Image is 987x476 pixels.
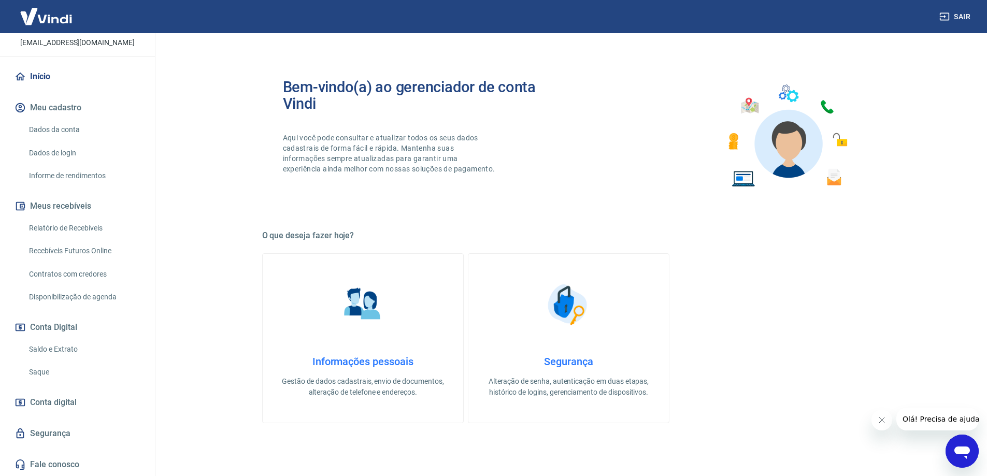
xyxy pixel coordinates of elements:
a: Informe de rendimentos [25,165,142,186]
a: Saldo e Extrato [25,339,142,360]
a: Fale conosco [12,453,142,476]
h5: O que deseja fazer hoje? [262,230,876,241]
img: Informações pessoais [337,279,389,330]
h4: Segurança [485,355,652,368]
p: Aqui você pode consultar e atualizar todos os seus dados cadastrais de forma fácil e rápida. Mant... [283,133,497,174]
a: Dados da conta [25,119,142,140]
a: Contratos com credores [25,264,142,285]
p: Gestão de dados cadastrais, envio de documentos, alteração de telefone e endereços. [279,376,447,398]
img: Segurança [542,279,594,330]
a: Segurança [12,422,142,445]
p: [PERSON_NAME] CPF 023.643.719-45 [8,11,147,33]
p: [EMAIL_ADDRESS][DOMAIN_NAME] [20,37,135,48]
span: Olá! Precisa de ajuda? [6,7,87,16]
h4: Informações pessoais [279,355,447,368]
a: Disponibilização de agenda [25,286,142,308]
iframe: Mensagem da empresa [896,408,979,430]
h2: Bem-vindo(a) ao gerenciador de conta Vindi [283,79,569,112]
button: Sair [937,7,975,26]
button: Conta Digital [12,316,142,339]
a: Conta digital [12,391,142,414]
a: Saque [25,362,142,383]
p: Alteração de senha, autenticação em duas etapas, histórico de logins, gerenciamento de dispositivos. [485,376,652,398]
a: Recebíveis Futuros Online [25,240,142,262]
button: Meu cadastro [12,96,142,119]
a: Dados de login [25,142,142,164]
a: Início [12,65,142,88]
img: Imagem de um avatar masculino com diversos icones exemplificando as funcionalidades do gerenciado... [719,79,855,193]
button: Meus recebíveis [12,195,142,218]
iframe: Fechar mensagem [871,410,892,430]
a: Informações pessoaisInformações pessoaisGestão de dados cadastrais, envio de documentos, alteraçã... [262,253,464,423]
span: Conta digital [30,395,77,410]
a: Relatório de Recebíveis [25,218,142,239]
iframe: Botão para abrir a janela de mensagens [946,435,979,468]
a: SegurançaSegurançaAlteração de senha, autenticação em duas etapas, histórico de logins, gerenciam... [468,253,669,423]
img: Vindi [12,1,80,32]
